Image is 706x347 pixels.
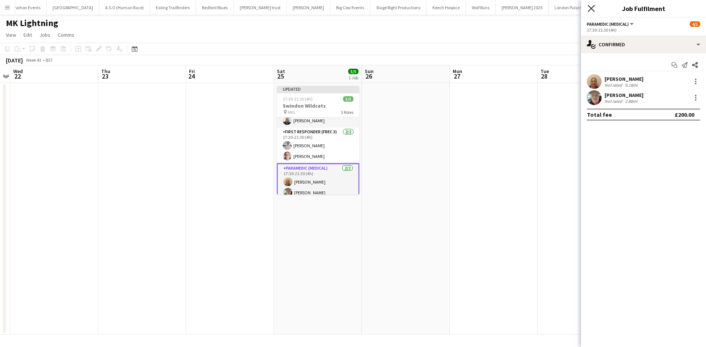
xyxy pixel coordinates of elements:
span: 24 [188,72,195,80]
span: Week 43 [24,57,43,63]
div: Confirmed [581,36,706,53]
button: [PERSON_NAME] [287,0,330,15]
app-card-role: Paramedic (Medical)2/217:30-21:30 (4h)[PERSON_NAME][PERSON_NAME] [277,163,359,200]
span: 22 [12,72,23,80]
app-card-role: First Responder (FREC 3)2/217:30-21:30 (4h)[PERSON_NAME][PERSON_NAME] [277,128,359,163]
span: Thu [101,68,110,75]
span: Edit [24,32,32,38]
button: [PERSON_NAME] trust [234,0,287,15]
h3: Job Fulfilment [581,4,706,13]
span: 3 Roles [341,109,353,115]
div: [DATE] [6,57,23,64]
div: 1 Job [349,75,358,80]
div: 9.18mi [624,82,639,88]
button: London Pulse Netball [549,0,600,15]
app-job-card: Updated17:30-21:30 (4h)5/5Swindon Wildcats MKL3 RolesEmergency Care Assistant (Medical)1/117:30-2... [277,86,359,195]
div: BST [46,57,53,63]
div: 17:30-21:30 (4h) [587,27,700,33]
button: [PERSON_NAME] 2025 [496,0,549,15]
h1: MK Lightning [6,18,58,29]
span: Paramedic (Medical) [587,21,629,27]
span: 4/5 [690,21,700,27]
span: View [6,32,16,38]
button: Paramedic (Medical) [587,21,635,27]
div: Not rated [605,82,624,88]
span: 5/5 [343,96,353,102]
a: Edit [21,30,35,40]
span: Mon [453,68,462,75]
a: View [3,30,19,40]
div: [PERSON_NAME] [605,92,643,98]
button: Wolf Runs [466,0,496,15]
button: Big Cow Events [330,0,370,15]
span: Wed [13,68,23,75]
a: Jobs [36,30,53,40]
div: £200.00 [675,111,694,118]
button: Ealing Trailfinders [150,0,196,15]
span: 25 [276,72,285,80]
button: A.S.O (Human Race) [99,0,150,15]
button: [GEOGRAPHIC_DATA] [47,0,99,15]
h3: Swindon Wildcats [277,102,359,109]
span: Comms [58,32,74,38]
span: 23 [100,72,110,80]
a: Comms [55,30,77,40]
span: Fri [189,68,195,75]
span: Sun [365,68,374,75]
span: Jobs [39,32,50,38]
div: Updated [277,86,359,92]
span: 5/5 [348,69,359,74]
span: Sat [277,68,285,75]
span: 26 [364,72,374,80]
span: 17:30-21:30 (4h) [283,96,313,102]
button: Stage Right Productions [370,0,427,15]
span: 27 [452,72,462,80]
div: [PERSON_NAME] [605,76,643,82]
span: MKL [288,109,296,115]
button: Bedford Blues [196,0,234,15]
div: Not rated [605,98,624,104]
div: 2.88mi [624,98,639,104]
button: Keech Hospice [427,0,466,15]
div: Total fee [587,111,612,118]
span: 28 [539,72,549,80]
span: Tue [541,68,549,75]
